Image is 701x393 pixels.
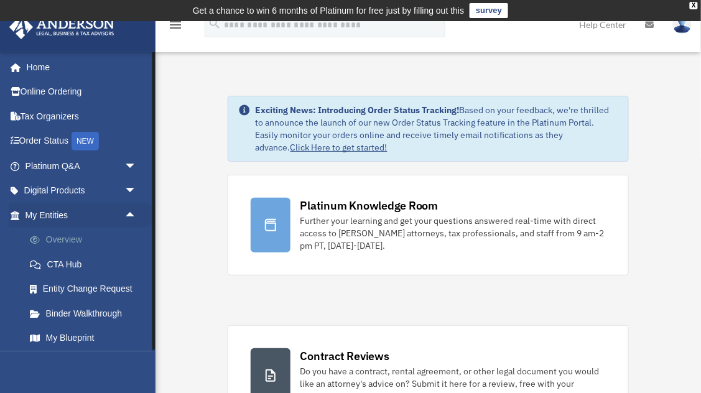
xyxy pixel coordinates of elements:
span: arrow_drop_down [124,154,149,179]
a: Tax Organizers [9,104,156,129]
a: survey [470,3,508,18]
a: Digital Productsarrow_drop_down [9,178,156,203]
a: Platinum Knowledge Room Further your learning and get your questions answered real-time with dire... [228,175,629,275]
a: Order StatusNEW [9,129,156,154]
div: Further your learning and get your questions answered real-time with direct access to [PERSON_NAM... [300,215,606,252]
img: User Pic [673,16,692,34]
a: Binder Walkthrough [17,301,156,326]
a: Overview [17,228,156,252]
a: My Blueprint [17,326,156,351]
div: Get a chance to win 6 months of Platinum for free just by filling out this [193,3,465,18]
a: Entity Change Request [17,277,156,302]
strong: Exciting News: Introducing Order Status Tracking! [256,104,460,116]
img: Anderson Advisors Platinum Portal [6,15,118,39]
div: Platinum Knowledge Room [300,198,439,213]
div: close [690,2,698,9]
a: Platinum Q&Aarrow_drop_down [9,154,156,178]
a: Online Ordering [9,80,156,104]
a: Home [9,55,149,80]
i: menu [168,17,183,32]
span: arrow_drop_up [124,203,149,228]
span: arrow_drop_down [124,178,149,204]
div: Contract Reviews [300,348,389,364]
a: menu [168,22,183,32]
div: Based on your feedback, we're thrilled to announce the launch of our new Order Status Tracking fe... [256,104,619,154]
a: Tax Due Dates [17,350,156,375]
a: My Entitiesarrow_drop_up [9,203,156,228]
a: Click Here to get started! [290,142,388,153]
a: CTA Hub [17,252,156,277]
i: search [208,17,221,30]
div: NEW [72,132,99,150]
